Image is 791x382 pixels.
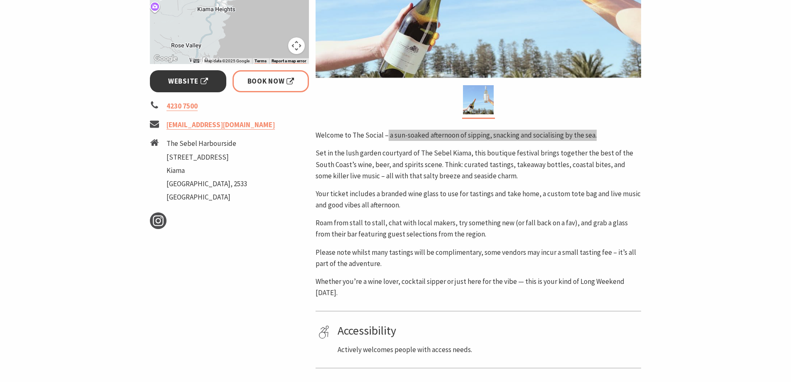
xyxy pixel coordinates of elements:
p: Set in the lush garden courtyard of The Sebel Kiama, this boutique festival brings together the b... [316,148,641,182]
p: Roam from stall to stall, chat with local makers, try something new (or fall back on a fav), and ... [316,217,641,240]
a: [EMAIL_ADDRESS][DOMAIN_NAME] [167,120,275,130]
a: Website [150,70,227,92]
span: Website [168,76,208,87]
p: Welcome to The Social – a sun-soaked afternoon of sipping, snacking and socialising by the sea. [316,130,641,141]
p: Your ticket includes a branded wine glass to use for tastings and take home, a custom tote bag an... [316,188,641,211]
li: [GEOGRAPHIC_DATA], 2533 [167,178,247,190]
span: Map data ©2025 Google [204,59,250,63]
img: The Social [463,85,494,114]
li: The Sebel Harbourside [167,138,247,149]
li: Kiama [167,165,247,176]
a: Terms (opens in new tab) [255,59,267,64]
img: Google [152,53,179,64]
li: [GEOGRAPHIC_DATA] [167,192,247,203]
h4: Accessibility [338,324,638,338]
a: Book Now [233,70,309,92]
p: Whether you’re a wine lover, cocktail sipper or just here for the vibe — this is your kind of Lon... [316,276,641,298]
button: Map camera controls [288,37,305,54]
p: Actively welcomes people with access needs. [338,344,638,355]
a: Report a map error [272,59,306,64]
a: Open this area in Google Maps (opens a new window) [152,53,179,64]
li: [STREET_ADDRESS] [167,152,247,163]
span: Book Now [247,76,294,87]
p: Please note whilst many tastings will be complimentary, some vendors may incur a small tasting fe... [316,247,641,269]
button: Keyboard shortcuts [193,58,199,64]
a: 4230 7500 [167,101,198,111]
